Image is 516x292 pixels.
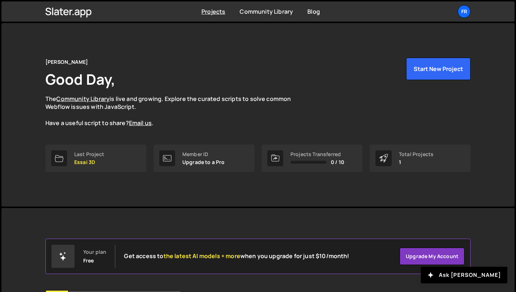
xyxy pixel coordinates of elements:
[331,159,344,165] span: 0 / 10
[83,249,106,255] div: Your plan
[307,8,320,16] a: Blog
[421,267,507,283] button: Ask [PERSON_NAME]
[164,252,240,260] span: the latest AI models + more
[45,145,146,172] a: Last Project Essai 3D
[45,69,115,89] h1: Good Day,
[399,159,433,165] p: 1
[240,8,293,16] a: Community Library
[201,8,225,16] a: Projects
[45,95,305,127] p: The is live and growing. Explore the curated scripts to solve common Webflow issues with JavaScri...
[56,95,110,103] a: Community Library
[74,151,104,157] div: Last Project
[182,151,225,157] div: Member ID
[290,151,344,157] div: Projects Transferred
[83,258,94,264] div: Free
[74,159,104,165] p: Essai 3D
[129,119,152,127] a: Email us
[182,159,225,165] p: Upgrade to a Pro
[399,151,433,157] div: Total Projects
[45,58,88,66] div: [PERSON_NAME]
[458,5,471,18] a: Fr
[124,253,349,260] h2: Get access to when you upgrade for just $10/month!
[406,58,471,80] button: Start New Project
[400,248,464,265] a: Upgrade my account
